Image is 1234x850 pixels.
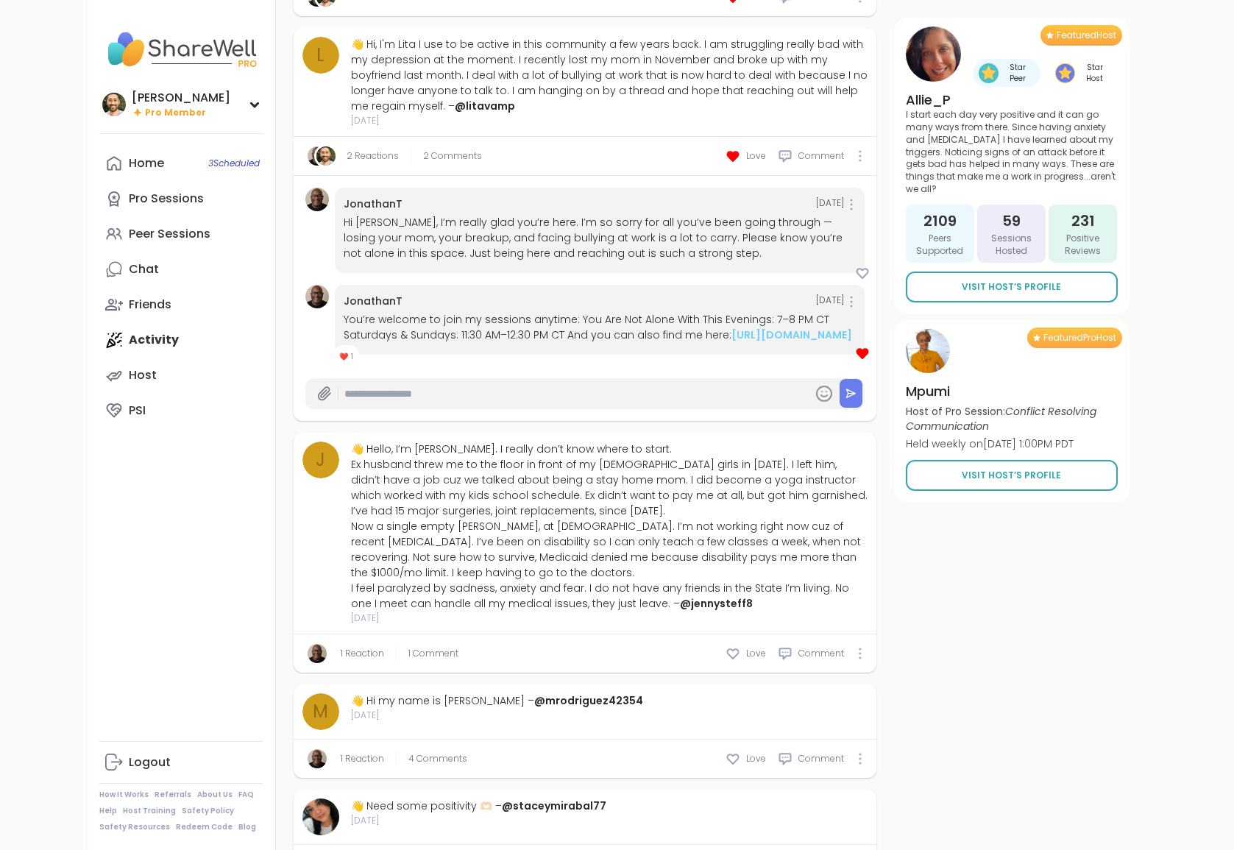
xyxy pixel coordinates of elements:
[99,181,263,216] a: Pro Sessions
[502,798,606,813] a: @staceymirabal77
[906,382,1118,400] h4: Mpumi
[99,287,263,322] a: Friends
[408,752,467,765] span: 4 Comments
[99,252,263,287] a: Chat
[99,216,263,252] a: Peer Sessions
[132,90,230,106] div: [PERSON_NAME]
[423,149,482,163] span: 2 Comments
[129,403,146,419] div: PSI
[305,188,329,211] a: JonathanT
[344,312,856,343] div: You’re welcome to join my sessions anytime: You Are Not Alone With This Evenings: 7–8 PM CT Satur...
[316,447,325,473] span: j
[455,99,515,113] a: @litavamp
[746,149,766,163] span: Love
[351,612,868,625] span: [DATE]
[197,790,233,800] a: About Us
[1054,233,1111,258] span: Positive Reviews
[1071,210,1095,231] span: 231
[102,93,126,116] img: brett
[912,233,968,258] span: Peers Supported
[176,822,233,832] a: Redeem Code
[208,157,260,169] span: 3 Scheduled
[129,754,171,771] div: Logout
[906,272,1118,302] a: Visit Host’s Profile
[316,146,336,166] img: brett
[351,351,353,362] span: 1
[351,814,606,827] span: [DATE]
[731,327,852,342] a: [URL][DOMAIN_NAME]
[302,37,339,74] a: l
[906,436,1118,451] p: Held weekly on [DATE] 1:00PM PDT
[1057,29,1116,41] span: Featured Host
[979,63,999,83] img: Star Peer
[798,752,844,765] span: Comment
[798,149,844,163] span: Comment
[129,191,204,207] div: Pro Sessions
[816,196,844,212] span: [DATE]
[129,261,159,277] div: Chat
[906,26,961,82] img: Allie_P
[906,91,1118,109] h4: Allie_P
[302,693,339,730] a: m
[906,109,1118,196] p: I start each day very positive and it can go many ways from there. Since having anxiety and [MEDI...
[341,752,384,765] a: 1 Reaction
[99,822,170,832] a: Safety Resources
[99,24,263,75] img: ShareWell Nav Logo
[238,790,254,800] a: FAQ
[129,155,164,171] div: Home
[339,351,348,362] span: ❤️
[351,693,643,709] div: 👋 Hi my name is [PERSON_NAME] –
[746,752,766,765] span: Love
[182,806,234,816] a: Safety Policy
[308,749,327,768] img: JonathanT
[1078,62,1112,84] span: Star Host
[983,233,1040,258] span: Sessions Hosted
[351,709,643,722] span: [DATE]
[746,647,766,660] span: Love
[99,790,149,800] a: How It Works
[129,297,171,313] div: Friends
[1002,210,1021,231] span: 59
[351,798,606,814] div: 👋 Need some positivity 🫶🏻 –
[341,647,384,660] a: 1 Reaction
[99,806,117,816] a: Help
[906,329,950,373] img: Mpumi
[962,469,1061,482] span: Visit Host’s Profile
[408,647,458,660] span: 1 Comment
[155,790,191,800] a: Referrals
[308,146,327,166] img: JonathanT
[906,460,1118,491] a: Visit Host’s Profile
[302,798,339,835] img: staceymirabal77
[99,358,263,393] a: Host
[238,822,256,832] a: Blog
[344,294,403,308] a: JonathanT
[129,226,210,242] div: Peer Sessions
[1043,332,1116,344] span: Featured Pro Host
[351,442,868,612] div: 👋 Hello, I’m [PERSON_NAME]. I really don’t know where to start. Ex husband threw me to the floor ...
[316,42,325,68] span: l
[906,404,1096,433] i: Conflict Resolving Communication
[305,285,329,308] img: JonathanT
[313,698,328,725] span: m
[344,196,403,211] a: JonathanT
[344,215,856,261] div: Hi [PERSON_NAME], I’m really glad you’re here. I’m so sorry for all you’ve been going through — l...
[99,393,263,428] a: PSI
[906,404,1118,433] p: Host of Pro Session:
[351,37,868,114] div: 👋 Hi, I'm Lita I use to be active in this community a few years back. I am struggling really bad ...
[129,367,157,383] div: Host
[680,596,753,611] a: @jennysteff8
[308,644,327,663] img: JonathanT
[302,442,339,478] a: j
[816,294,844,309] span: [DATE]
[123,806,176,816] a: Host Training
[99,745,263,780] a: Logout
[347,149,399,163] a: 2 Reactions
[962,280,1061,294] span: Visit Host’s Profile
[923,210,957,231] span: 2109
[351,114,868,127] span: [DATE]
[145,107,206,119] span: Pro Member
[1055,63,1075,83] img: Star Host
[1001,62,1035,84] span: Star Peer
